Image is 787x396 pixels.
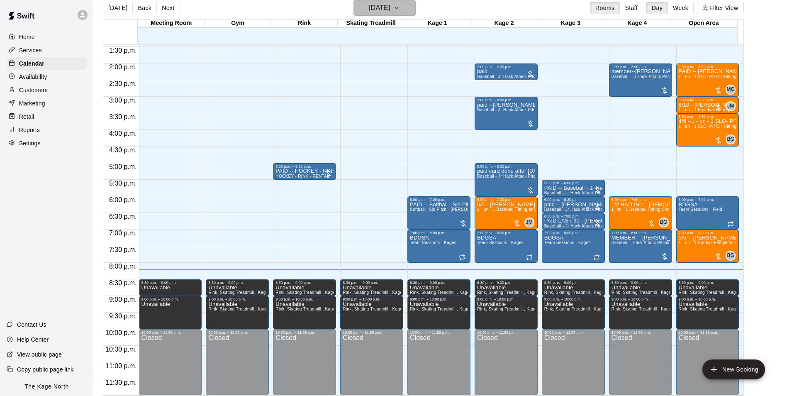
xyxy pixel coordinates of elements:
[726,85,736,95] div: Mike Goettsch
[275,290,455,295] span: Rink, Skating Treadmill , Kage 1, Kage 2, Kage 3, Kage 4, Open Area, Meeting Room, Gym
[477,290,657,295] span: Rink, Skating Treadmill , Kage 1, Kage 2, Kage 3, Kage 4, Open Area, Meeting Room, Gym
[662,218,669,227] span: Brittani Goettsch
[544,198,602,202] div: 6:00 p.m. – 6:30 p.m.
[609,279,672,296] div: 8:30 p.m. – 9:00 p.m.: Unavailable
[107,80,139,87] span: 2:30 p.m.
[609,196,672,230] div: 6:00 p.m. – 7:00 p.m.: 1/2 HAD GC -- 7 year old hitting and feilding
[477,174,635,178] span: Baseball - Jr Hack Attack Pitching Machine - Perfect for all ages and skill levels!
[132,2,157,14] button: Back
[676,64,739,97] div: 2:00 p.m. – 3:00 p.m.: PAID -- Katie McClea
[542,196,605,213] div: 6:00 p.m. – 6:30 p.m.: paid -- Jesse Lougheed - BOUGHT PACKAGE
[544,191,702,195] span: Baseball - Jr Hack Attack Pitching Machine - Perfect for all ages and skill levels!
[19,46,42,54] p: Services
[107,113,139,120] span: 3:30 p.m.
[141,297,200,301] div: 9:00 p.m. – 10:00 p.m.
[475,163,538,196] div: 5:00 p.m. – 6:00 p.m.: paid card done after today-Ben Walker
[208,290,388,295] span: Rink, Skating Treadmill , Kage 1, Kage 2, Kage 3, Kage 4, Open Area, Meeting Room, Gym
[19,126,40,134] p: Reports
[612,240,756,245] span: Baseball - Hack Attack Pitching Machine - Ideal for 14U and older players
[729,251,736,261] span: Brittani Goettsch
[612,297,670,301] div: 9:00 p.m. – 10:00 p.m.
[407,296,470,329] div: 9:00 p.m. – 10:00 p.m.: Unavailable
[477,65,535,69] div: 2:00 p.m. – 2:30 p.m.
[544,240,591,245] span: Team Sessions - Kages
[139,296,202,329] div: 9:00 p.m. – 10:00 p.m.: Unavailable
[19,112,34,121] p: Retail
[410,207,531,212] span: Softball - Slo Pitch - [PERSON_NAME] Fed Pitching Machine
[612,207,673,212] span: 1- on - 1 Baseball Hitting Clinic
[103,329,139,336] span: 10:00 p.m.
[702,359,765,379] button: add
[343,297,401,301] div: 9:00 p.m. – 10:00 p.m.
[19,59,44,68] p: Calendar
[338,20,404,27] div: Skating Treadmill
[407,230,470,263] div: 7:00 p.m. – 8:00 p.m.: BDGSA
[609,329,672,395] div: 10:00 p.m. – 11:59 p.m.: Closed
[477,231,535,235] div: 7:00 p.m. – 8:00 p.m.
[7,31,87,43] a: Home
[727,221,734,227] span: Recurring event
[103,2,133,14] button: [DATE]
[107,279,139,286] span: 8:30 p.m.
[726,134,736,144] div: Brittani Goettsch
[107,147,139,154] span: 4:30 p.m.
[343,307,522,311] span: Rink, Skating Treadmill , Kage 1, Kage 2, Kage 3, Kage 4, Open Area, Meeting Room, Gym
[19,86,48,94] p: Customers
[526,218,533,227] span: JM
[477,98,535,102] div: 3:00 p.m. – 4:00 p.m.
[7,57,87,70] a: Calendar
[19,73,47,81] p: Availability
[273,163,336,180] div: 5:00 p.m. – 5:30 p.m.: PAID -- HOCKEY - RINK - RENTAL
[273,296,336,329] div: 9:00 p.m. – 10:00 p.m.: Unavailable
[542,230,605,263] div: 7:00 p.m. – 8:00 p.m.: BDGSA
[7,110,87,123] a: Retail
[410,330,468,335] div: 10:00 p.m. – 11:59 p.m.
[103,379,139,386] span: 11:30 p.m.
[676,196,739,230] div: 6:00 p.m. – 7:00 p.m.: BDGSA
[7,97,87,110] a: Marketing
[475,296,538,329] div: 9:00 p.m. – 10:00 p.m.: Unavailable
[208,281,266,285] div: 8:30 p.m. – 9:00 p.m.
[477,164,535,169] div: 5:00 p.m. – 6:00 p.m.
[676,279,739,296] div: 8:30 p.m. – 9:00 p.m.: Unavailable
[7,71,87,83] a: Availability
[544,307,724,311] span: Rink, Skating Treadmill , Kage 1, Kage 2, Kage 3, Kage 4, Open Area, Meeting Room, Gym
[477,297,535,301] div: 9:00 p.m. – 10:00 p.m.
[612,74,769,79] span: Baseball - Jr Hack Attack Pitching Machine - Perfect for all ages and skill levels!
[208,330,266,335] div: 10:00 p.m. – 11:59 p.m.
[24,382,69,391] p: The Kage North
[343,281,401,285] div: 8:30 p.m. – 9:00 p.m.
[410,198,468,202] div: 6:00 p.m. – 7:00 p.m.
[676,230,739,263] div: 7:00 p.m. – 8:00 p.m.: 5/5 -- Abigail Termini
[107,180,139,187] span: 5:30 p.m.
[103,362,139,369] span: 11:00 p.m.
[7,124,87,136] a: Reports
[542,279,605,296] div: 8:30 p.m. – 9:00 p.m.: Unavailable
[141,330,200,335] div: 10:00 p.m. – 11:59 p.m.
[208,297,266,301] div: 9:00 p.m. – 10:00 p.m.
[107,313,139,320] span: 9:30 p.m.
[727,102,734,110] span: JM
[410,297,468,301] div: 9:00 p.m. – 10:00 p.m.
[206,329,269,395] div: 10:00 p.m. – 11:59 p.m.: Closed
[477,330,535,335] div: 10:00 p.m. – 11:59 p.m.
[475,279,538,296] div: 8:30 p.m. – 9:00 p.m.: Unavailable
[668,2,694,14] button: Week
[107,196,139,203] span: 6:00 p.m.
[107,47,139,54] span: 1:30 p.m.
[410,281,468,285] div: 8:30 p.m. – 9:00 p.m.
[544,281,602,285] div: 8:30 p.m. – 9:00 p.m.
[679,65,737,69] div: 2:00 p.m. – 3:00 p.m.
[17,350,62,359] p: View public page
[612,65,670,69] div: 2:00 p.m. – 3:00 p.m.
[138,20,204,27] div: Meeting Room
[727,252,734,260] span: BG
[475,64,538,80] div: 2:00 p.m. – 2:30 p.m.: paid
[729,134,736,144] span: Brittani Goettsch
[273,279,336,296] div: 8:30 p.m. – 9:00 p.m.: Unavailable
[604,20,670,27] div: Kage 4
[275,281,334,285] div: 8:30 p.m. – 9:00 p.m.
